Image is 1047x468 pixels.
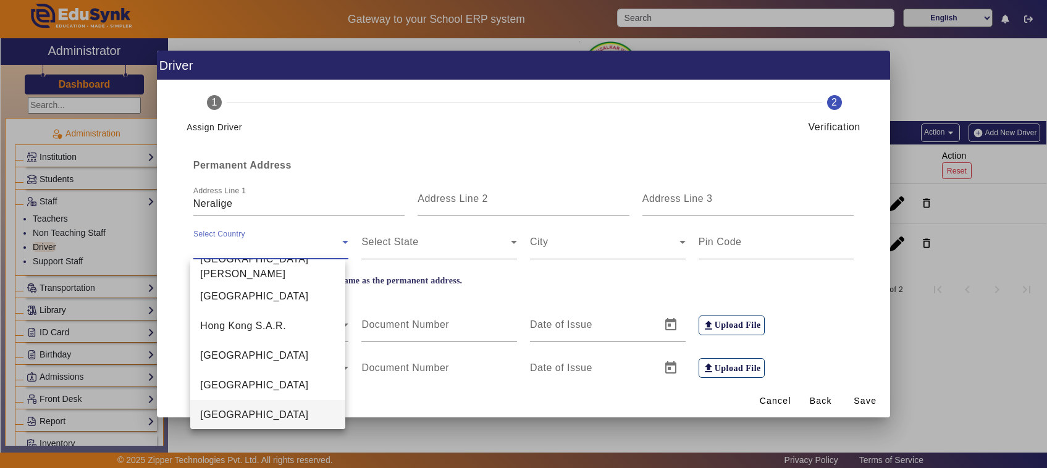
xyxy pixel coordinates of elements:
span: [GEOGRAPHIC_DATA] [200,348,308,363]
span: Hong Kong S.A.R. [200,319,286,333]
span: [GEOGRAPHIC_DATA] [200,407,308,422]
span: [GEOGRAPHIC_DATA][PERSON_NAME] [200,252,335,282]
span: [GEOGRAPHIC_DATA] [200,378,308,393]
span: [GEOGRAPHIC_DATA] [200,289,308,304]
